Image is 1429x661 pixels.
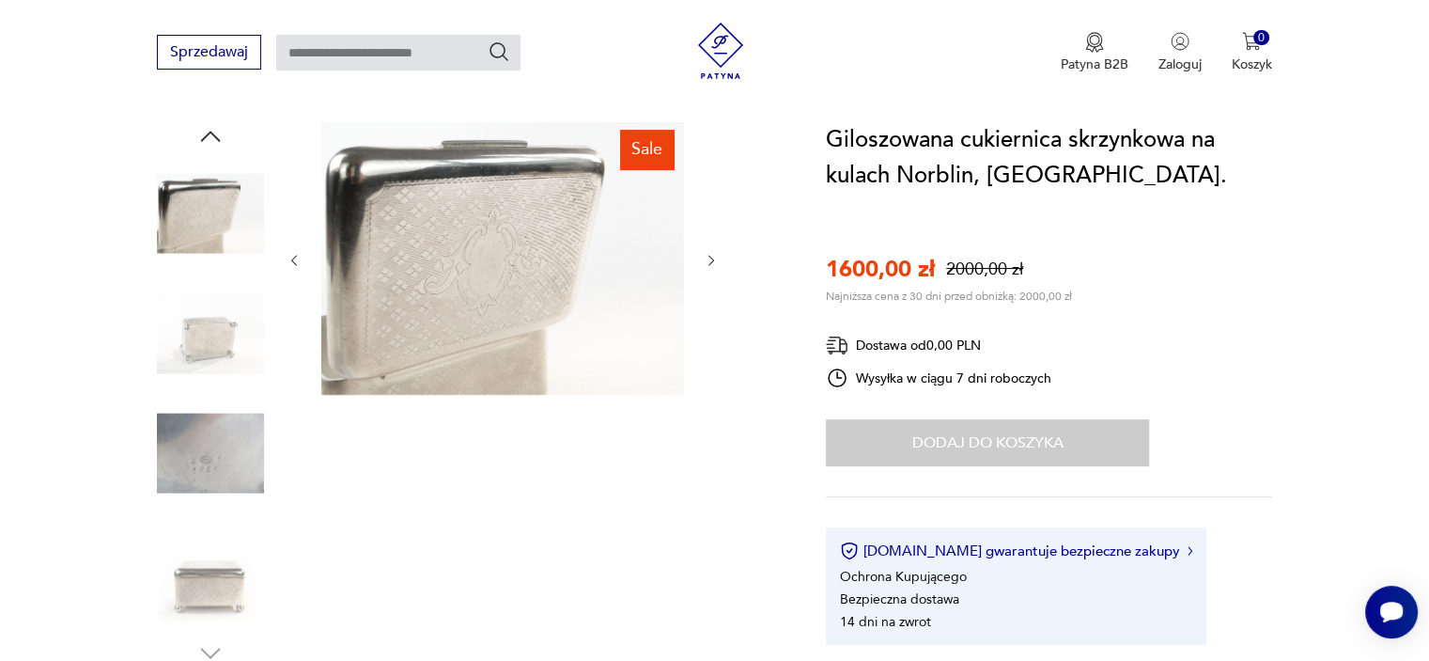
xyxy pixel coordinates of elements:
img: Ikonka użytkownika [1171,32,1189,51]
img: Ikona medalu [1085,32,1104,53]
img: Ikona certyfikatu [840,542,859,560]
button: Zaloguj [1158,32,1202,73]
a: Sprzedawaj [157,47,261,60]
button: [DOMAIN_NAME] gwarantuje bezpieczne zakupy [840,542,1192,560]
button: Patyna B2B [1061,32,1128,73]
img: Patyna - sklep z meblami i dekoracjami vintage [692,23,749,79]
p: Koszyk [1232,55,1272,73]
img: Zdjęcie produktu Giloszowana cukiernica skrzynkowa na kulach Norblin, Warszawa. [157,400,264,507]
p: 1600,00 zł [826,254,935,285]
div: 0 [1253,30,1269,46]
img: Zdjęcie produktu Giloszowana cukiernica skrzynkowa na kulach Norblin, Warszawa. [321,122,684,395]
a: Ikona medaluPatyna B2B [1061,32,1128,73]
div: Sale [620,130,674,169]
img: Ikona koszyka [1242,32,1261,51]
li: Bezpieczna dostawa [840,590,959,608]
p: 2000,00 zł [946,258,1023,281]
iframe: Smartsupp widget button [1365,586,1418,638]
button: Szukaj [488,40,510,63]
div: Wysyłka w ciągu 7 dni roboczych [826,367,1051,389]
img: Ikona dostawy [826,334,848,357]
li: 14 dni na zwrot [840,613,931,631]
button: 0Koszyk [1232,32,1272,73]
li: Ochrona Kupującego [840,568,967,586]
p: Patyna B2B [1061,55,1128,73]
img: Ikona strzałki w prawo [1188,546,1193,556]
img: Zdjęcie produktu Giloszowana cukiernica skrzynkowa na kulach Norblin, Warszawa. [157,160,264,267]
p: Zaloguj [1158,55,1202,73]
h1: Giloszowana cukiernica skrzynkowa na kulach Norblin, [GEOGRAPHIC_DATA]. [826,122,1272,194]
img: Zdjęcie produktu Giloszowana cukiernica skrzynkowa na kulach Norblin, Warszawa. [157,280,264,387]
button: Sprzedawaj [157,35,261,70]
p: Najniższa cena z 30 dni przed obniżką: 2000,00 zł [826,289,1072,304]
img: Zdjęcie produktu Giloszowana cukiernica skrzynkowa na kulach Norblin, Warszawa. [157,520,264,627]
div: Dostawa od 0,00 PLN [826,334,1051,357]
